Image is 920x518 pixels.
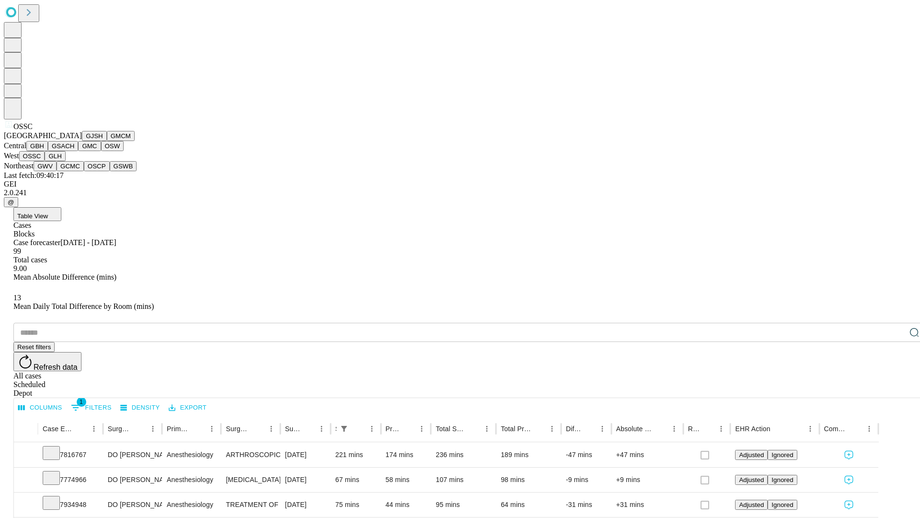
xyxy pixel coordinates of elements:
[824,425,848,433] div: Comments
[167,468,216,492] div: Anesthesiology
[13,264,27,272] span: 9.00
[735,450,768,460] button: Adjusted
[4,197,18,207] button: @
[436,425,466,433] div: Total Scheduled Duration
[771,451,793,459] span: Ignored
[13,122,33,130] span: OSSC
[501,425,531,433] div: Total Predicted Duration
[771,422,785,436] button: Sort
[82,131,107,141] button: GJSH
[337,422,351,436] button: Show filters
[43,468,98,492] div: 7774966
[108,425,132,433] div: Surgeon Name
[768,475,797,485] button: Ignored
[402,422,415,436] button: Sort
[566,468,607,492] div: -9 mins
[43,425,73,433] div: Case Epic Id
[386,468,426,492] div: 58 mins
[804,422,817,436] button: Menu
[107,131,135,141] button: GMCM
[4,171,64,179] span: Last fetch: 09:40:17
[436,468,491,492] div: 107 mins
[545,422,559,436] button: Menu
[17,343,51,351] span: Reset filters
[566,425,581,433] div: Difference
[13,247,21,255] span: 99
[60,238,116,247] span: [DATE] - [DATE]
[77,397,86,407] span: 1
[13,342,55,352] button: Reset filters
[4,141,26,150] span: Central
[110,161,137,171] button: GSWB
[337,422,351,436] div: 1 active filter
[735,425,770,433] div: EHR Action
[118,400,162,415] button: Density
[714,422,728,436] button: Menu
[616,443,678,467] div: +47 mins
[74,422,87,436] button: Sort
[501,493,556,517] div: 64 mins
[654,422,667,436] button: Sort
[436,493,491,517] div: 95 mins
[19,497,33,514] button: Expand
[285,425,300,433] div: Surgery Date
[566,493,607,517] div: -31 mins
[45,151,65,161] button: GLH
[101,141,124,151] button: OSW
[768,500,797,510] button: Ignored
[335,425,336,433] div: Scheduled In Room Duration
[251,422,264,436] button: Sort
[192,422,205,436] button: Sort
[739,501,764,508] span: Adjusted
[108,443,157,467] div: DO [PERSON_NAME] [PERSON_NAME] Do
[616,493,678,517] div: +31 mins
[285,493,326,517] div: [DATE]
[315,422,328,436] button: Menu
[596,422,609,436] button: Menu
[226,443,275,467] div: ARTHROSCOPICALLY AIDED ACL RECONSTRUCTION
[335,443,376,467] div: 221 mins
[166,400,209,415] button: Export
[16,400,65,415] button: Select columns
[226,468,275,492] div: [MEDICAL_DATA] MEDIAL OR LATERAL MENISCECTOMY
[57,161,84,171] button: GCMC
[8,199,14,206] span: @
[264,422,278,436] button: Menu
[108,468,157,492] div: DO [PERSON_NAME] [PERSON_NAME] Do
[43,493,98,517] div: 7934948
[771,476,793,483] span: Ignored
[480,422,494,436] button: Menu
[4,162,34,170] span: Northeast
[133,422,146,436] button: Sort
[13,207,61,221] button: Table View
[335,493,376,517] div: 75 mins
[386,443,426,467] div: 174 mins
[501,468,556,492] div: 98 mins
[386,425,401,433] div: Predicted In Room Duration
[566,443,607,467] div: -47 mins
[768,450,797,460] button: Ignored
[616,425,653,433] div: Absolute Difference
[386,493,426,517] div: 44 mins
[4,180,916,188] div: GEI
[532,422,545,436] button: Sort
[13,294,21,302] span: 13
[739,476,764,483] span: Adjusted
[48,141,78,151] button: GSACH
[285,443,326,467] div: [DATE]
[667,422,681,436] button: Menu
[78,141,101,151] button: GMC
[13,352,81,371] button: Refresh data
[146,422,160,436] button: Menu
[862,422,876,436] button: Menu
[365,422,379,436] button: Menu
[43,443,98,467] div: 7816767
[582,422,596,436] button: Sort
[849,422,862,436] button: Sort
[26,141,48,151] button: GBH
[415,422,428,436] button: Menu
[771,501,793,508] span: Ignored
[84,161,110,171] button: OSCP
[19,472,33,489] button: Expand
[17,212,48,220] span: Table View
